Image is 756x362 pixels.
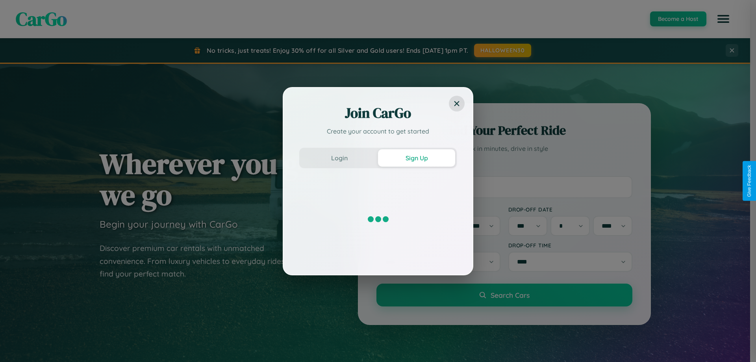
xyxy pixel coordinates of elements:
p: Create your account to get started [299,126,457,136]
div: Give Feedback [747,165,752,197]
iframe: Intercom live chat [8,335,27,354]
button: Login [301,149,378,167]
button: Sign Up [378,149,455,167]
h2: Join CarGo [299,104,457,123]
